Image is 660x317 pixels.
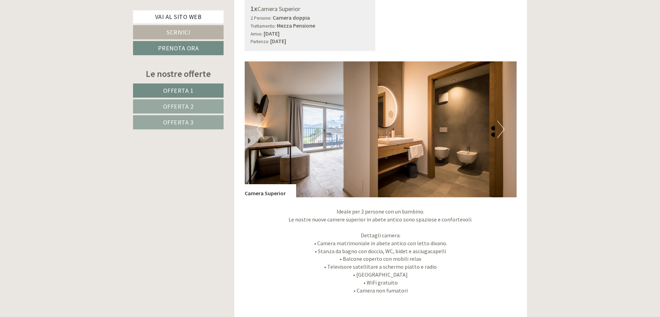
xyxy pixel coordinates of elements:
[236,180,273,194] button: Invia
[251,39,269,44] small: Partenza:
[257,121,264,138] button: Previous
[270,38,286,44] b: [DATE]
[10,20,102,26] div: Inso Sonnenheim
[133,10,224,23] a: Vai al sito web
[133,41,224,55] a: Prenota ora
[245,61,517,197] img: image
[163,102,194,110] span: Offerta 2
[251,15,272,21] small: 2 Persone:
[251,4,257,13] b: 1x
[10,33,102,38] small: 13:01
[251,4,370,14] div: Camera Superior
[273,14,310,21] b: Camera doppia
[245,184,296,197] div: Camera Superior
[264,30,280,37] b: [DATE]
[163,118,194,126] span: Offerta 3
[133,25,224,39] a: Scrivici
[124,5,149,17] div: [DATE]
[251,23,276,29] small: Trattamento:
[277,22,315,29] b: Mezza Pensione
[5,19,105,40] div: Buon giorno, come possiamo aiutarla?
[245,208,517,294] p: Ideale per 2 persone con un bambino. Le nostre nuove camere superior in abete antico sono spazios...
[251,31,263,37] small: Arrivo:
[133,67,224,80] div: Le nostre offerte
[497,121,505,138] button: Next
[163,87,194,95] span: Offerta 1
